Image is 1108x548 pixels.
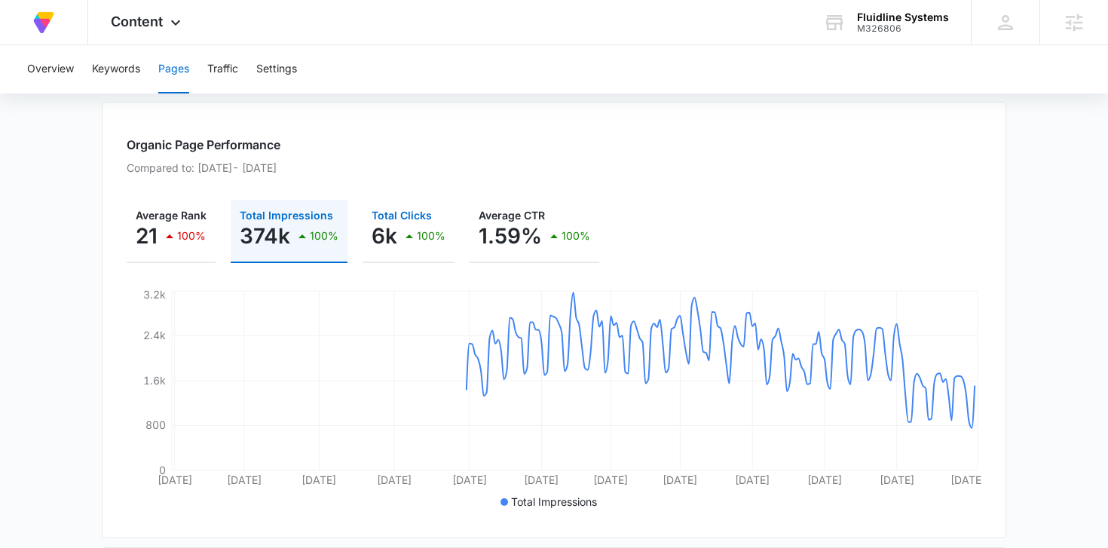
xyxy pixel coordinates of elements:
[735,473,770,486] tspan: [DATE]
[857,11,949,23] div: account name
[807,473,842,486] tspan: [DATE]
[240,209,333,222] span: Total Impressions
[111,14,163,29] span: Content
[479,224,542,248] p: 1.59%
[524,473,559,486] tspan: [DATE]
[145,418,166,431] tspan: 800
[158,473,192,486] tspan: [DATE]
[143,374,166,387] tspan: 1.6k
[150,87,162,99] img: tab_keywords_by_traffic_grey.svg
[880,473,914,486] tspan: [DATE]
[227,473,262,486] tspan: [DATE]
[310,231,338,241] p: 100%
[417,231,445,241] p: 100%
[41,87,53,99] img: tab_domain_overview_orange.svg
[177,231,206,241] p: 100%
[857,23,949,34] div: account id
[57,89,135,99] div: Domain Overview
[479,209,545,222] span: Average CTR
[240,224,290,248] p: 374k
[92,45,140,93] button: Keywords
[24,39,36,51] img: website_grey.svg
[30,9,57,36] img: Volusion
[511,495,597,508] span: Total Impressions
[452,473,487,486] tspan: [DATE]
[207,45,238,93] button: Traffic
[950,473,985,486] tspan: [DATE]
[127,136,981,154] h2: Organic Page Performance
[256,45,297,93] button: Settings
[372,209,432,222] span: Total Clicks
[377,473,412,486] tspan: [DATE]
[143,329,166,341] tspan: 2.4k
[136,224,158,248] p: 21
[143,288,166,301] tspan: 3.2k
[136,209,207,222] span: Average Rank
[301,473,336,486] tspan: [DATE]
[27,45,74,93] button: Overview
[159,464,166,476] tspan: 0
[24,24,36,36] img: logo_orange.svg
[42,24,74,36] div: v 4.0.25
[593,473,628,486] tspan: [DATE]
[167,89,254,99] div: Keywords by Traffic
[158,45,189,93] button: Pages
[372,224,397,248] p: 6k
[39,39,166,51] div: Domain: [DOMAIN_NAME]
[562,231,590,241] p: 100%
[663,473,697,486] tspan: [DATE]
[127,160,981,176] p: Compared to: [DATE] - [DATE]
